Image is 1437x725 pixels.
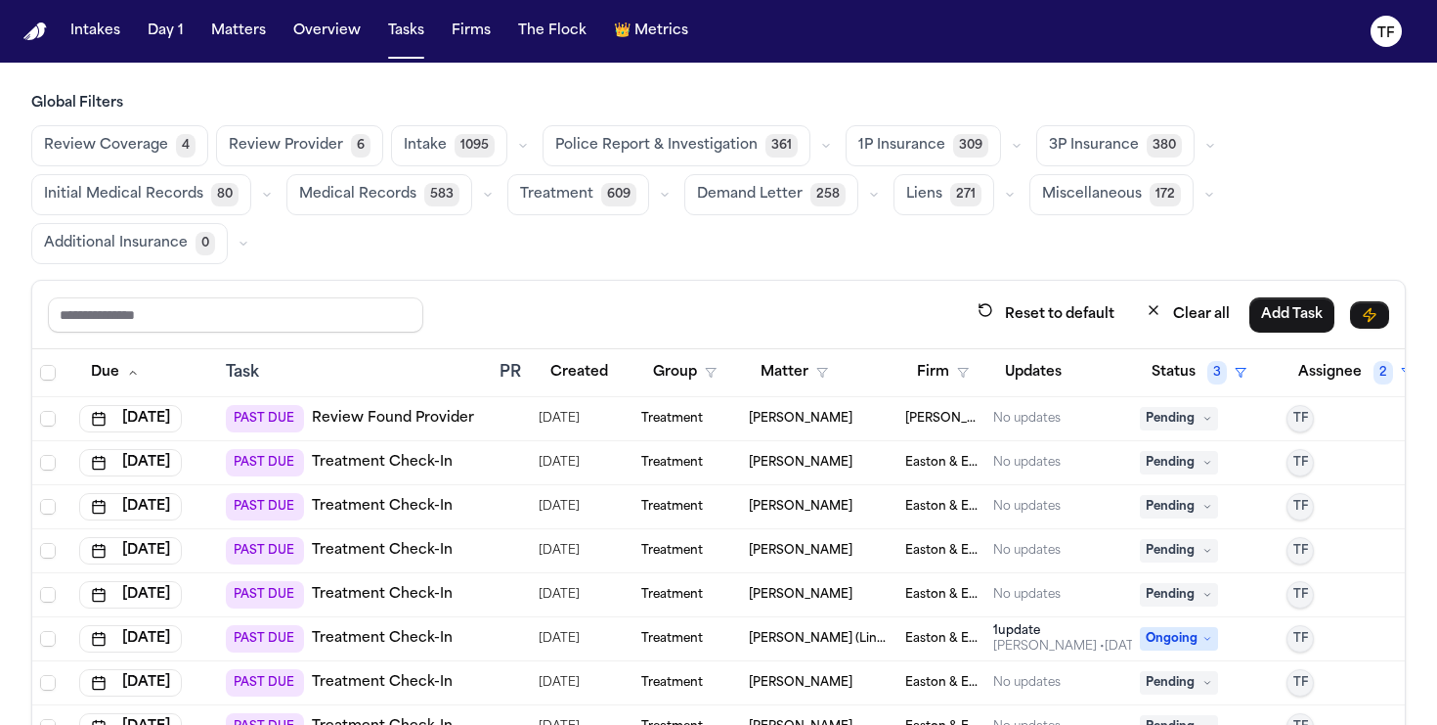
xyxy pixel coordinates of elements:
[765,134,798,158] span: 361
[520,185,593,204] span: Treatment
[510,14,594,49] button: The Flock
[211,183,239,206] span: 80
[203,14,274,49] button: Matters
[1134,296,1241,333] button: Clear all
[606,14,696,49] button: crownMetrics
[229,136,343,156] span: Review Provider
[684,174,858,215] button: Demand Letter258
[286,174,472,215] button: Medical Records583
[44,136,168,156] span: Review Coverage
[906,185,942,204] span: Liens
[196,232,215,255] span: 0
[1042,185,1142,204] span: Miscellaneous
[31,174,251,215] button: Initial Medical Records80
[140,14,192,49] button: Day 1
[893,174,994,215] button: Liens271
[1049,136,1139,156] span: 3P Insurance
[846,125,1001,166] button: 1P Insurance309
[1350,301,1389,329] button: Immediate Task
[44,234,188,253] span: Additional Insurance
[950,183,981,206] span: 271
[1150,183,1181,206] span: 172
[601,183,636,206] span: 609
[555,136,758,156] span: Police Report & Investigation
[810,183,846,206] span: 258
[444,14,499,49] button: Firms
[953,134,988,158] span: 309
[216,125,383,166] button: Review Provider6
[23,23,47,41] img: Finch Logo
[1029,174,1194,215] button: Miscellaneous172
[299,185,416,204] span: Medical Records
[404,136,447,156] span: Intake
[424,183,459,206] span: 583
[858,136,945,156] span: 1P Insurance
[351,134,370,158] span: 6
[1249,297,1334,333] button: Add Task
[23,23,47,41] a: Home
[176,134,196,158] span: 4
[966,296,1126,333] button: Reset to default
[285,14,369,49] button: Overview
[31,94,1406,113] h3: Global Filters
[1036,125,1195,166] button: 3P Insurance380
[455,134,495,158] span: 1095
[1147,134,1182,158] span: 380
[391,125,507,166] button: Intake1095
[31,223,228,264] button: Additional Insurance0
[31,125,208,166] button: Review Coverage4
[543,125,810,166] button: Police Report & Investigation361
[507,174,649,215] button: Treatment609
[697,185,803,204] span: Demand Letter
[63,14,128,49] button: Intakes
[44,185,203,204] span: Initial Medical Records
[380,14,432,49] button: Tasks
